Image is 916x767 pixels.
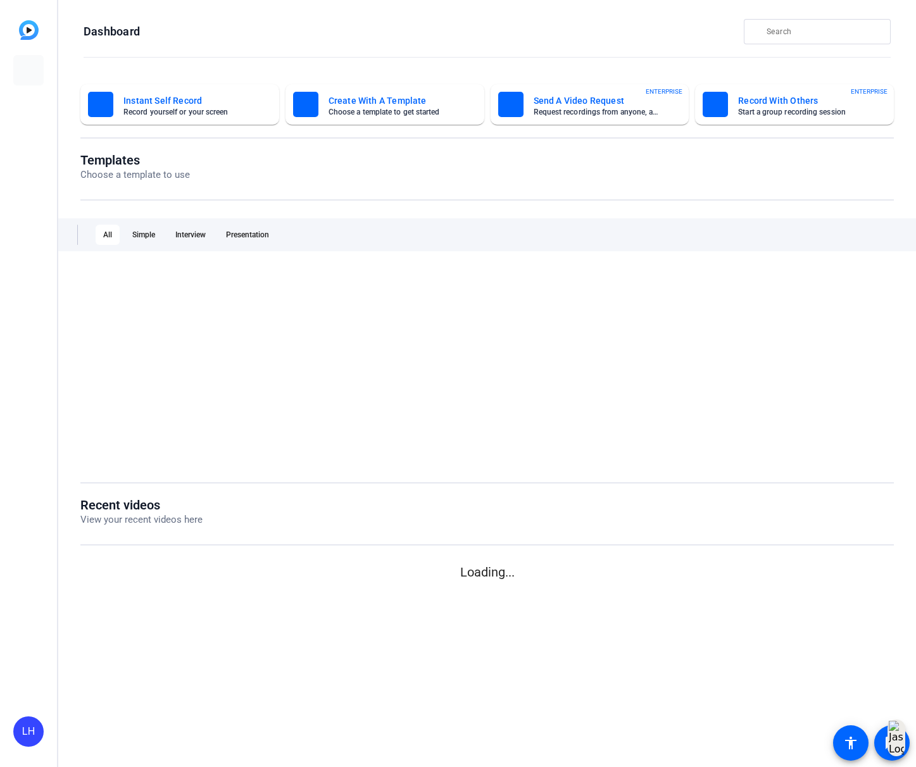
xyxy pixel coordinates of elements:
mat-card-title: Send A Video Request [534,93,662,108]
div: LH [13,716,44,747]
input: Search [767,24,881,39]
h1: Dashboard [84,24,140,39]
mat-card-subtitle: Record yourself or your screen [123,108,251,116]
mat-card-title: Instant Self Record [123,93,251,108]
p: Choose a template to use [80,168,190,182]
p: View your recent videos here [80,513,203,527]
mat-card-subtitle: Request recordings from anyone, anywhere [534,108,662,116]
h1: Recent videos [80,497,203,513]
button: Send A Video RequestRequest recordings from anyone, anywhereENTERPRISE [491,84,689,125]
mat-card-title: Record With Others [738,93,866,108]
mat-icon: message [884,735,900,751]
div: Interview [168,225,213,245]
button: Instant Self RecordRecord yourself or your screen [80,84,279,125]
mat-card-subtitle: Choose a template to get started [329,108,456,116]
div: All [96,225,120,245]
mat-card-title: Create With A Template [329,93,456,108]
div: Simple [125,225,163,245]
button: Create With A TemplateChoose a template to get started [285,84,484,125]
div: Presentation [218,225,277,245]
p: Loading... [80,563,894,582]
mat-icon: accessibility [843,735,858,751]
h1: Templates [80,153,190,168]
button: Record With OthersStart a group recording sessionENTERPRISE [695,84,894,125]
img: blue-gradient.svg [19,20,39,40]
mat-card-subtitle: Start a group recording session [738,108,866,116]
span: ENTERPRISE [851,87,888,96]
span: ENTERPRISE [646,87,682,96]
